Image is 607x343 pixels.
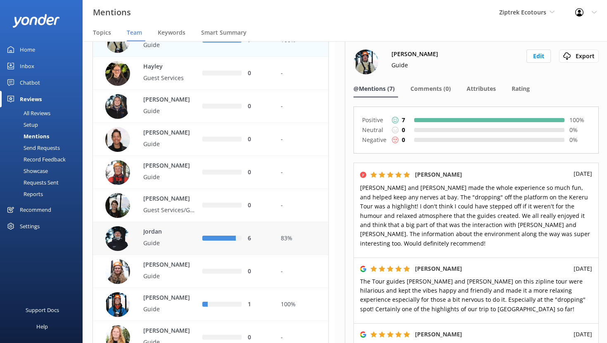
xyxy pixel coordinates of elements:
div: row [92,90,329,123]
p: Neutral [362,125,387,135]
img: 60-1750636342.JPG [105,292,130,317]
h5: [PERSON_NAME] [415,330,462,339]
span: Team [127,28,142,37]
img: 60-1718507014.JPG [105,160,130,185]
p: Guide [391,61,408,70]
p: Hayley [143,62,197,71]
div: Support Docs [26,302,59,318]
p: 0 [402,125,405,135]
span: Topics [93,28,111,37]
p: 0 % [569,135,590,144]
div: Export [561,52,597,61]
a: Showcase [5,165,83,177]
div: 0 [248,102,268,111]
span: Smart Summary [201,28,247,37]
div: row [92,255,329,288]
img: 60-1732309047.JPG [105,127,130,152]
p: Guest Services/Guide [143,206,197,215]
p: [DATE] [574,264,592,273]
p: Guide [143,173,197,182]
span: The Tour guides [PERSON_NAME] and [PERSON_NAME] on this zipline tour were hilarious and kept the ... [360,277,586,313]
a: Mentions [5,130,83,142]
p: Negative [362,135,387,145]
p: Guide [143,106,197,116]
div: 100% [281,300,322,309]
h3: Mentions [93,6,131,19]
div: Send Requests [5,142,60,154]
div: Requests Sent [5,177,59,188]
div: row [92,123,329,156]
p: Guide [143,40,197,50]
p: [PERSON_NAME] [143,128,197,137]
p: Guide [143,239,197,248]
div: Setup [5,119,38,130]
p: Guide [143,272,197,281]
p: Guide [143,140,197,149]
p: [DATE] [574,169,592,178]
p: [PERSON_NAME] [143,326,197,336]
div: Settings [20,218,40,234]
div: 83% [281,234,322,243]
img: 60-1750636319.JPG [105,226,130,251]
div: 0 [248,135,268,144]
p: Guide [143,305,197,314]
p: [DATE] [574,330,592,339]
p: [PERSON_NAME] [143,161,197,170]
div: Record Feedback [5,154,66,165]
div: Inbox [20,58,34,74]
div: Recommend [20,201,51,218]
a: Requests Sent [5,177,83,188]
p: 0 % [569,125,590,135]
button: Edit [526,50,551,63]
div: - [281,168,322,177]
a: Record Feedback [5,154,83,165]
img: 60-1750636258.JPG [353,50,378,74]
div: - [281,201,322,210]
div: - [281,267,322,276]
div: 0 [248,333,268,342]
div: Reviews [20,91,42,107]
div: Chatbot [20,74,40,91]
span: Ziptrek Ecotours [499,8,546,16]
p: [PERSON_NAME] [143,260,197,270]
p: [PERSON_NAME] [143,293,197,303]
div: Reports [5,188,43,200]
div: 0 [248,267,268,276]
img: 60-1734144381.JPG [105,259,130,284]
h4: [PERSON_NAME] [391,50,438,59]
div: row [92,222,329,255]
div: Showcase [5,165,48,177]
div: row [92,57,329,90]
div: Mentions [5,130,49,142]
p: 7 [402,116,405,125]
span: Rating [512,85,530,93]
p: 0 [402,135,405,144]
a: Reports [5,188,83,200]
img: yonder-white-logo.png [12,14,60,28]
div: All Reviews [5,107,50,119]
p: Jordan [143,227,197,237]
div: - [281,135,322,144]
div: row [92,189,329,222]
p: Guest Services [143,73,197,83]
h5: [PERSON_NAME] [415,170,462,179]
a: Send Requests [5,142,83,154]
div: 6 [248,234,268,243]
div: 0 [248,201,268,210]
div: - [281,102,322,111]
div: 1 [248,300,268,309]
h5: [PERSON_NAME] [415,264,462,273]
p: 100 % [569,116,590,125]
p: Positive [362,115,387,125]
p: [PERSON_NAME] [143,95,197,104]
img: 60-1750636301.JPG [105,94,130,119]
div: row [92,288,329,321]
div: - [281,333,322,342]
div: 0 [248,69,268,78]
div: Help [36,318,48,335]
img: 60-1704080949.jpg [105,61,130,86]
div: row [92,156,329,189]
div: Home [20,41,35,58]
img: 63-1633472478.jpg [105,193,130,218]
span: Keywords [158,28,185,37]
